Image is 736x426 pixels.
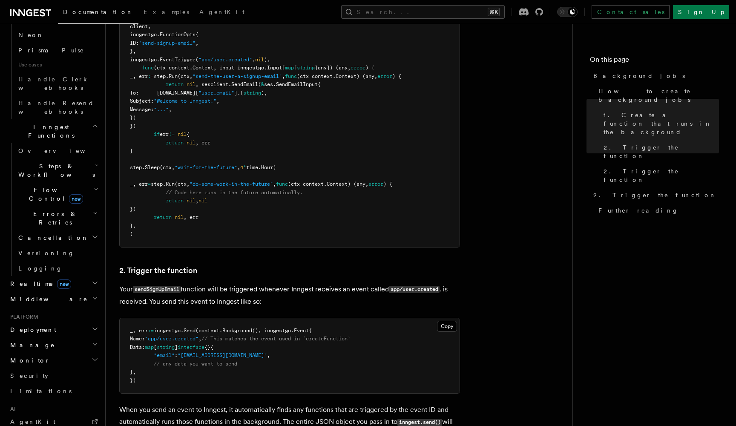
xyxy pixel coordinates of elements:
span: , [195,40,198,46]
span: "[EMAIL_ADDRESS][DOMAIN_NAME]" [178,352,267,358]
span: nil [178,131,187,137]
span: EventTrigger [160,57,195,63]
a: 2. Trigger the function [119,265,197,276]
span: error [377,73,392,79]
a: Versioning [15,245,100,261]
span: Platform [7,314,38,320]
span: Overview [18,147,106,154]
span: inngestgo. [130,57,160,63]
span: , sesclient. [195,81,231,87]
span: [ [294,65,297,71]
span: 4 [240,164,243,170]
span: "app/user.created" [198,57,252,63]
div: Inngest Functions [7,143,100,276]
span: ] [175,344,178,350]
span: & [261,81,264,87]
span: , [195,198,198,204]
span: Steps & Workflows [15,162,95,179]
span: , [282,73,285,79]
span: map [285,65,294,71]
button: Manage [7,337,100,353]
span: 2. Trigger the function [593,191,716,199]
span: Run [166,181,175,187]
a: Logging [15,261,100,276]
span: ].( [234,90,243,96]
span: "do-some-work-in-the-future" [190,181,273,187]
button: Search...⌘K [341,5,505,19]
span: Handle Clerk webhooks [18,76,89,91]
span: // This matches the event used in `createFunction` [201,336,351,342]
a: Sign Up [673,5,729,19]
a: Security [7,368,100,383]
span: (ctx, [175,181,190,187]
span: }) [130,206,136,212]
span: string [243,90,261,96]
span: nil [187,140,195,146]
span: ) { [392,73,401,79]
span: "email" [154,352,175,358]
span: Deployment [7,325,56,334]
span: Handle Resend webhooks [18,100,94,115]
span: (ctx, [178,73,193,79]
span: , [216,98,219,104]
a: Neon [15,27,100,43]
span: Security [10,372,48,379]
span: error [368,181,383,187]
span: Documentation [63,9,133,15]
span: How to create background jobs [598,87,719,104]
span: AgentKit [199,9,244,15]
span: Monitor [7,356,50,365]
span: Inngest Functions [7,123,92,140]
span: func [142,65,154,71]
span: nil [175,214,184,220]
span: (), inngestgo.Event{ [252,328,312,334]
span: { [187,131,190,137]
button: Flow Controlnew [15,182,100,206]
span: nil [198,198,207,204]
span: Further reading [598,206,678,215]
span: Versioning [18,250,75,256]
h4: On this page [590,55,719,68]
span: (context. [195,328,222,334]
span: _, err [130,73,148,79]
span: map [145,344,154,350]
span: Errors & Retries [15,210,92,227]
span: // Code here runs in the future automatically. [166,190,303,196]
span: Sleep [145,164,160,170]
button: Monitor [7,353,100,368]
span: }) [130,115,136,121]
a: 2. Trigger the function [600,164,719,187]
span: } [130,148,133,154]
span: Prisma Pulse [18,47,84,54]
span: != [169,131,175,137]
span: Subject: [130,98,154,104]
a: Overview [15,143,100,158]
span: , [273,181,276,187]
span: := [148,328,154,334]
span: := [148,73,154,79]
a: Documentation [58,3,138,24]
span: Name: [130,336,145,342]
span: ]any]) (any, [315,65,351,71]
span: nil [187,198,195,204]
span: , [198,336,201,342]
span: ) [130,231,133,237]
span: string [157,344,175,350]
span: }, [130,369,136,375]
span: , [267,352,270,358]
span: time.Hour) [246,164,276,170]
span: func [285,73,297,79]
span: }) [130,123,136,129]
span: = [148,181,151,187]
span: Flow Control [15,186,94,203]
button: Inngest Functions [7,119,100,143]
span: "app/user.created" [145,336,198,342]
span: Neon [18,32,44,38]
span: "user_email" [198,90,234,96]
span: if [154,131,160,137]
span: }, [130,48,136,54]
span: inngestgo. [154,328,184,334]
a: Limitations [7,383,100,399]
span: interface [178,344,204,350]
span: return [166,140,184,146]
